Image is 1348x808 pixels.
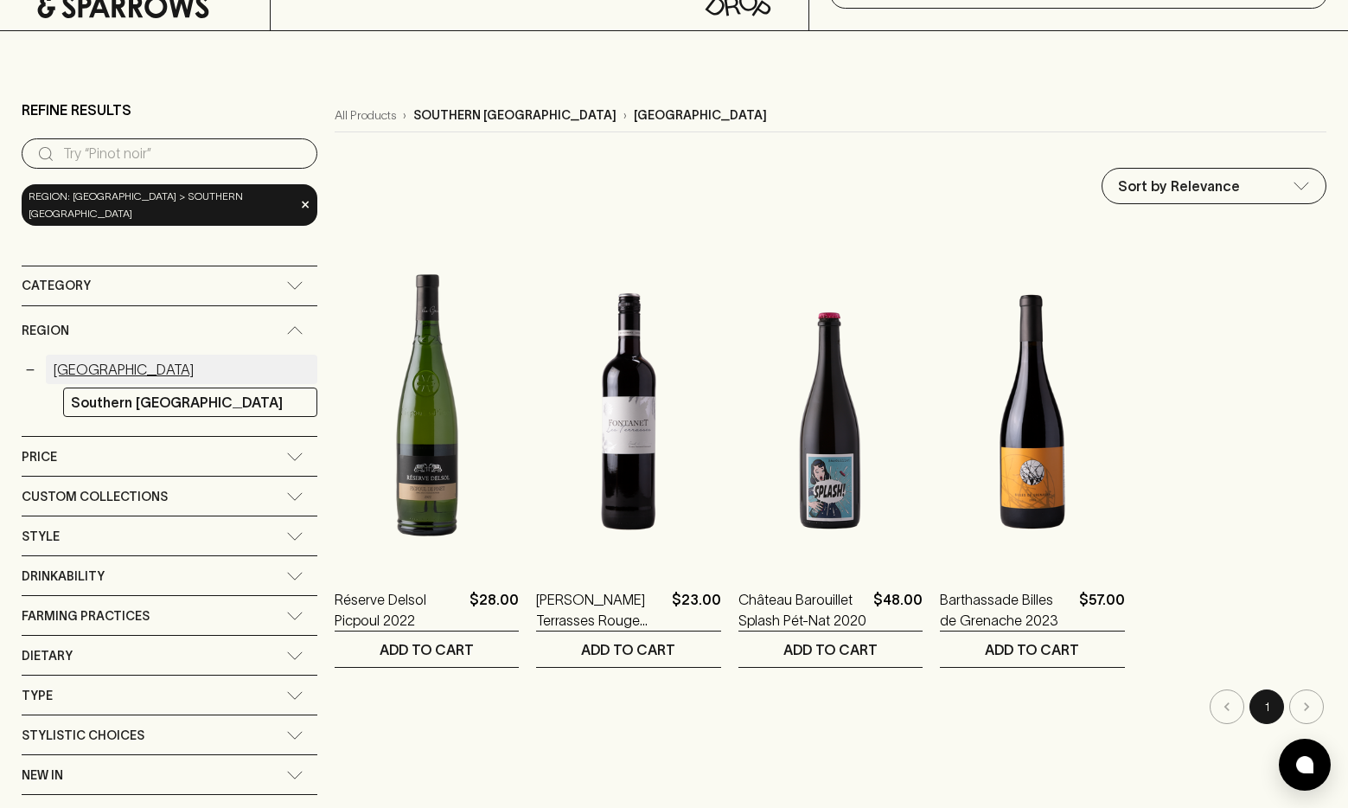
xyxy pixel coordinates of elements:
[22,606,150,627] span: Farming Practices
[22,361,39,378] button: −
[335,689,1326,724] nav: pagination navigation
[470,589,519,631] p: $28.00
[22,645,73,667] span: Dietary
[634,106,767,125] p: [GEOGRAPHIC_DATA]
[22,725,144,747] span: Stylistic Choices
[63,388,317,417] a: Southern [GEOGRAPHIC_DATA]
[22,486,168,508] span: Custom Collections
[623,106,627,125] p: ›
[783,639,878,660] p: ADD TO CART
[22,715,317,754] div: Stylistic Choices
[1079,589,1125,631] p: $57.00
[413,106,617,125] p: southern [GEOGRAPHIC_DATA]
[536,260,720,563] img: Fontanet Les Terrasses Rouge Shiraz Grenache 2022
[536,589,664,631] a: [PERSON_NAME] Terrasses Rouge Shiraz Grenache 2022
[22,266,317,305] div: Category
[873,589,923,631] p: $48.00
[738,589,866,631] a: Château Barouillet Splash Pét-Nat 2020
[22,685,53,707] span: Type
[380,639,474,660] p: ADD TO CART
[335,106,396,125] a: All Products
[22,556,317,595] div: Drinkability
[335,260,519,563] img: Réserve Delsol Picpoul 2022
[22,437,317,476] div: Price
[22,566,105,587] span: Drinkability
[22,765,63,786] span: New In
[1102,169,1326,203] div: Sort by Relevance
[672,589,721,631] p: $23.00
[940,260,1124,563] img: Barthassade Billes de Grenache 2023
[940,589,1071,631] a: Barthassade Billes de Grenache 2023
[22,99,131,120] p: Refine Results
[22,446,57,468] span: Price
[22,477,317,516] div: Custom Collections
[22,526,60,548] span: Style
[22,275,91,297] span: Category
[738,260,923,563] img: Château Barouillet Splash Pét-Nat 2020
[22,636,317,675] div: Dietary
[940,632,1124,667] button: ADD TO CART
[22,755,317,794] div: New In
[1296,756,1313,773] img: bubble-icon
[22,306,317,356] div: Region
[22,676,317,715] div: Type
[22,516,317,555] div: Style
[1118,176,1240,196] p: Sort by Relevance
[335,632,519,667] button: ADD TO CART
[335,589,463,631] a: Réserve Delsol Picpoul 2022
[403,106,406,125] p: ›
[1249,689,1284,724] button: page 1
[22,596,317,635] div: Farming Practices
[738,632,923,667] button: ADD TO CART
[536,632,720,667] button: ADD TO CART
[22,320,69,342] span: Region
[581,639,675,660] p: ADD TO CART
[985,639,1079,660] p: ADD TO CART
[63,140,303,168] input: Try “Pinot noir”
[29,188,295,222] span: region: [GEOGRAPHIC_DATA] > southern [GEOGRAPHIC_DATA]
[46,355,317,384] a: [GEOGRAPHIC_DATA]
[300,196,310,214] span: ×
